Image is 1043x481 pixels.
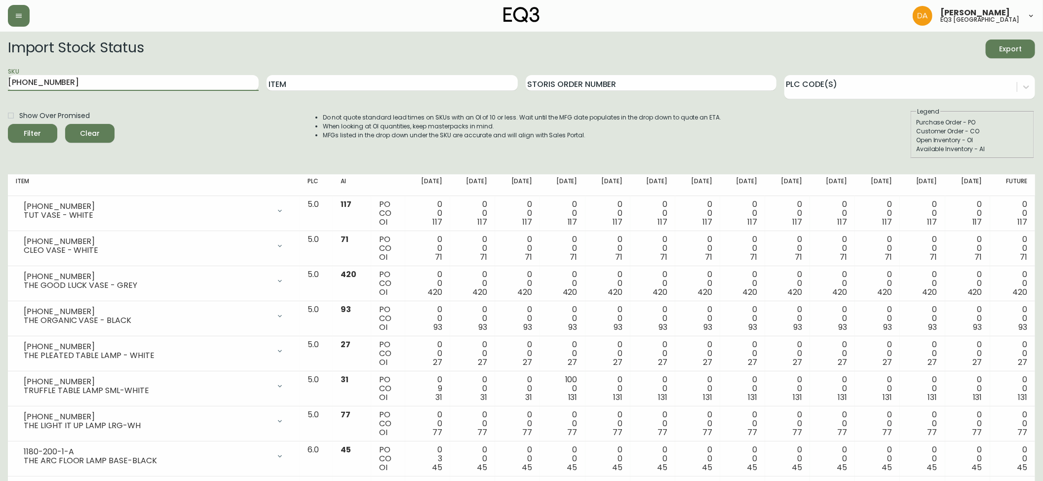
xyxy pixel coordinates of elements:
[630,174,675,196] th: [DATE]
[638,445,667,472] div: 0 0
[657,216,667,228] span: 117
[413,410,442,437] div: 0 0
[953,445,982,472] div: 0 0
[930,251,937,263] span: 71
[973,321,982,333] span: 93
[524,321,533,333] span: 93
[413,235,442,262] div: 0 0
[884,321,892,333] span: 93
[379,200,397,227] div: PO CO
[379,357,387,368] span: OI
[928,392,937,403] span: 131
[638,340,667,367] div: 0 0
[458,340,487,367] div: 0 0
[953,270,982,297] div: 0 0
[793,357,802,368] span: 27
[792,216,802,228] span: 117
[793,392,802,403] span: 131
[728,200,757,227] div: 0 0
[593,200,622,227] div: 0 0
[660,251,667,263] span: 71
[24,447,270,456] div: 1180-200-1-A
[658,357,667,368] span: 27
[480,251,487,263] span: 71
[927,216,937,228] span: 117
[477,216,487,228] span: 117
[908,235,937,262] div: 0 0
[458,305,487,332] div: 0 0
[748,357,757,368] span: 27
[863,200,892,227] div: 0 0
[927,427,937,438] span: 77
[65,124,115,143] button: Clear
[613,392,622,403] span: 131
[1018,357,1027,368] span: 27
[379,340,397,367] div: PO CO
[8,174,300,196] th: Item
[16,375,292,397] div: [PHONE_NUMBER]TRUFFLE TABLE LAMP SML-WHITE
[495,174,540,196] th: [DATE]
[413,445,442,472] div: 0 3
[653,286,667,298] span: 420
[657,427,667,438] span: 77
[16,445,292,467] div: 1180-200-1-ATHE ARC FLOOR LAMP BASE-BLACK
[472,286,487,298] span: 420
[658,392,667,403] span: 131
[379,305,397,332] div: PO CO
[503,270,532,297] div: 0 0
[300,231,333,266] td: 5.0
[548,340,577,367] div: 0 0
[24,202,270,211] div: [PHONE_NUMBER]
[810,174,855,196] th: [DATE]
[503,7,540,23] img: logo
[945,174,990,196] th: [DATE]
[300,196,333,231] td: 5.0
[883,357,892,368] span: 27
[568,216,578,228] span: 117
[413,200,442,227] div: 0 0
[379,235,397,262] div: PO CO
[908,305,937,332] div: 0 0
[323,131,722,140] li: MFGs listed in the drop down under the SKU are accurate and will align with Sales Portal.
[608,286,622,298] span: 420
[548,410,577,437] div: 0 0
[773,410,802,437] div: 0 0
[703,357,712,368] span: 27
[878,286,892,298] span: 420
[593,375,622,402] div: 0 0
[748,392,757,403] span: 131
[518,286,533,298] span: 420
[916,118,1029,127] div: Purchase Order - PO
[998,235,1027,262] div: 0 0
[432,427,442,438] span: 77
[540,174,585,196] th: [DATE]
[379,216,387,228] span: OI
[593,340,622,367] div: 0 0
[323,113,722,122] li: Do not quote standard lead times on SKUs with an OI of 10 or less. Wait until the MFG date popula...
[703,321,712,333] span: 93
[523,357,533,368] span: 27
[675,174,720,196] th: [DATE]
[973,357,982,368] span: 27
[883,392,892,403] span: 131
[523,427,533,438] span: 77
[638,305,667,332] div: 0 0
[379,270,397,297] div: PO CO
[16,235,292,257] div: [PHONE_NUMBER]CLEO VASE - WHITE
[300,336,333,371] td: 5.0
[728,235,757,262] div: 0 0
[379,410,397,437] div: PO CO
[883,216,892,228] span: 117
[379,427,387,438] span: OI
[908,340,937,367] div: 0 0
[975,251,982,263] span: 71
[683,410,712,437] div: 0 0
[728,305,757,332] div: 0 0
[8,124,57,143] button: Filter
[526,392,533,403] span: 31
[863,410,892,437] div: 0 0
[24,342,270,351] div: [PHONE_NUMBER]
[838,392,847,403] span: 131
[953,200,982,227] div: 0 0
[379,286,387,298] span: OI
